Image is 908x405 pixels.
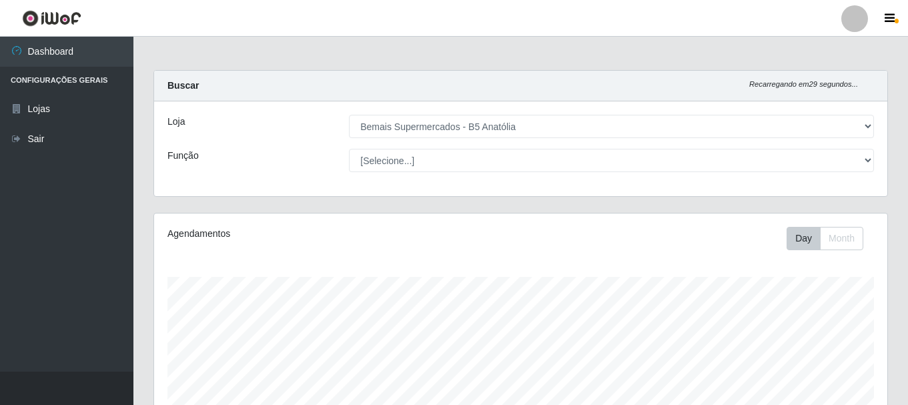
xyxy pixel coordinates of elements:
[167,149,199,163] label: Função
[167,115,185,129] label: Loja
[167,227,450,241] div: Agendamentos
[787,227,821,250] button: Day
[22,10,81,27] img: CoreUI Logo
[787,227,863,250] div: First group
[787,227,874,250] div: Toolbar with button groups
[749,80,858,88] i: Recarregando em 29 segundos...
[167,80,199,91] strong: Buscar
[820,227,863,250] button: Month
